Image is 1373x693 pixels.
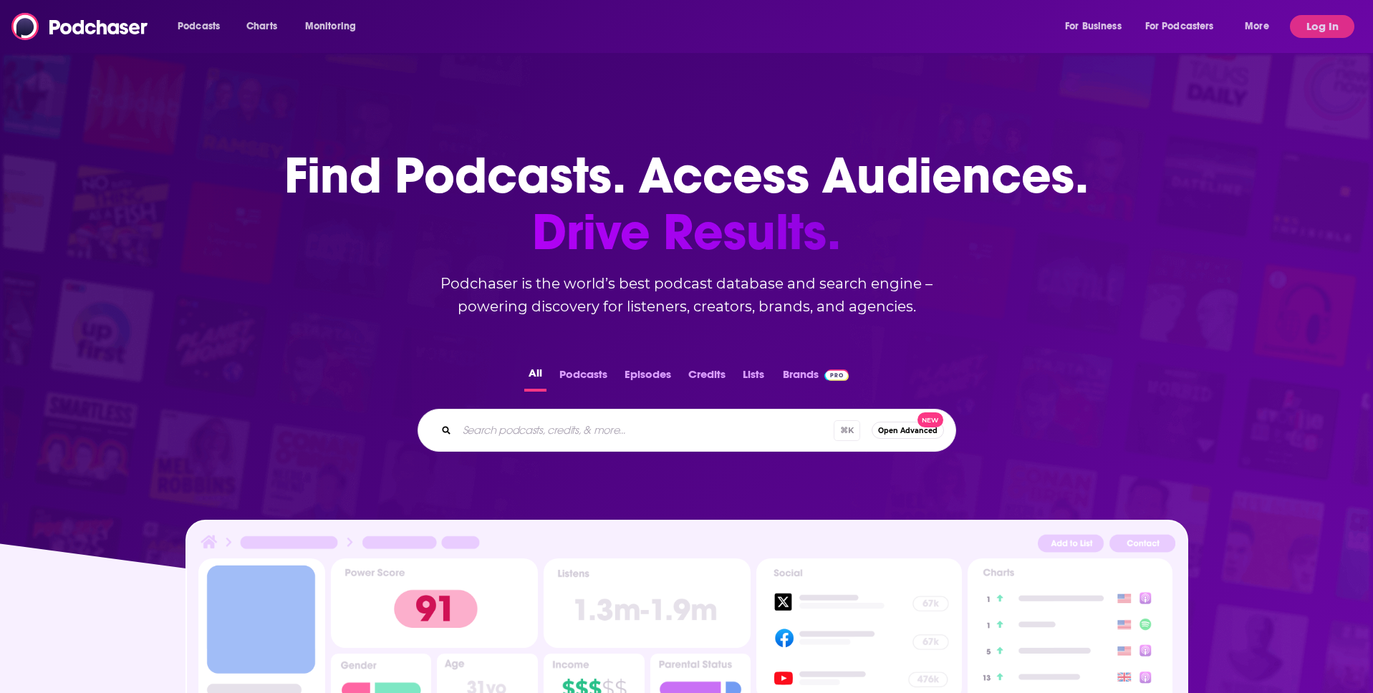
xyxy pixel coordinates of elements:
[331,558,538,648] img: Podcast Insights Power score
[295,15,375,38] button: open menu
[783,364,849,392] a: BrandsPodchaser Pro
[878,427,938,435] span: Open Advanced
[1145,16,1214,37] span: For Podcasters
[524,364,546,392] button: All
[284,147,1089,261] h1: Find Podcasts. Access Audiences.
[1235,15,1287,38] button: open menu
[1065,16,1122,37] span: For Business
[11,13,149,40] img: Podchaser - Follow, Share and Rate Podcasts
[834,420,860,441] span: ⌘ K
[620,364,675,392] button: Episodes
[1290,15,1354,38] button: Log In
[684,364,730,392] button: Credits
[284,204,1089,261] span: Drive Results.
[168,15,239,38] button: open menu
[738,364,769,392] button: Lists
[1055,15,1140,38] button: open menu
[237,15,286,38] a: Charts
[1136,15,1235,38] button: open menu
[824,369,849,381] img: Podchaser Pro
[418,409,956,452] div: Search podcasts, credits, & more...
[555,364,612,392] button: Podcasts
[178,16,220,37] span: Podcasts
[872,422,944,439] button: Open AdvancedNew
[1245,16,1269,37] span: More
[544,558,751,648] img: Podcast Insights Listens
[917,412,943,427] span: New
[246,16,277,37] span: Charts
[457,419,834,442] input: Search podcasts, credits, & more...
[305,16,356,37] span: Monitoring
[198,533,1175,558] img: Podcast Insights Header
[400,272,973,318] h2: Podchaser is the world’s best podcast database and search engine – powering discovery for listene...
